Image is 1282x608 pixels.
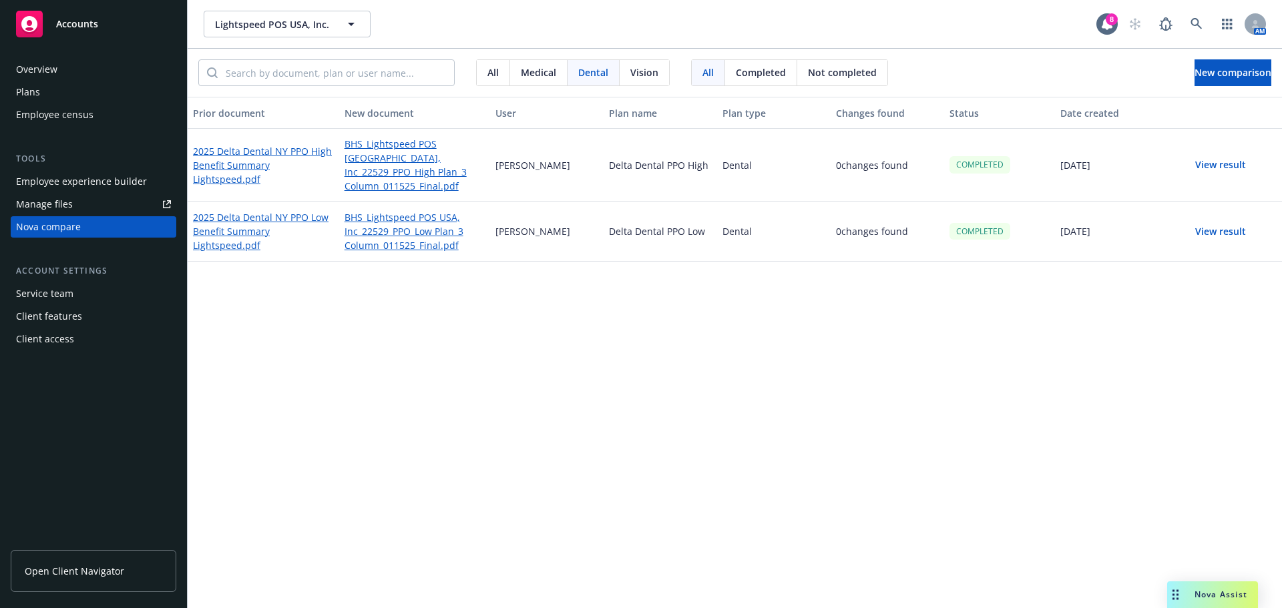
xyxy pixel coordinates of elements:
div: Tools [11,152,176,166]
span: All [487,65,499,79]
div: Dental [717,129,831,202]
div: Manage files [16,194,73,215]
button: View result [1174,218,1267,245]
a: Plans [11,81,176,103]
div: Employee experience builder [16,171,147,192]
span: Completed [736,65,786,79]
span: Lightspeed POS USA, Inc. [215,17,331,31]
div: New document [345,106,485,120]
button: Date created [1055,97,1168,129]
div: Delta Dental PPO Low [604,202,717,262]
div: Service team [16,283,73,304]
div: Account settings [11,264,176,278]
p: 0 changes found [836,158,908,172]
a: Manage files [11,194,176,215]
button: New document [339,97,491,129]
span: Accounts [56,19,98,29]
button: Prior document [188,97,339,129]
a: Switch app [1214,11,1241,37]
div: User [495,106,598,120]
div: COMPLETED [949,223,1010,240]
div: COMPLETED [949,156,1010,173]
a: 2025 Delta Dental NY PPO High Benefit Summary Lightspeed.pdf [193,144,334,186]
a: BHS_Lightspeed POS [GEOGRAPHIC_DATA], Inc_22529_PPO_High Plan_3 Column_011525_Final.pdf [345,137,485,193]
span: New comparison [1195,66,1271,79]
a: Start snowing [1122,11,1148,37]
button: Changes found [831,97,944,129]
a: Accounts [11,5,176,43]
span: Vision [630,65,658,79]
span: Open Client Navigator [25,564,124,578]
button: New comparison [1195,59,1271,86]
a: BHS_Lightspeed POS USA, Inc_22529_PPO_Low Plan_3 Column_011525_Final.pdf [345,210,485,252]
button: Plan type [717,97,831,129]
p: 0 changes found [836,224,908,238]
p: [DATE] [1060,224,1090,238]
div: Client features [16,306,82,327]
a: Overview [11,59,176,80]
div: Prior document [193,106,334,120]
a: Client access [11,328,176,350]
button: User [490,97,604,129]
a: Report a Bug [1152,11,1179,37]
button: Status [944,97,1054,129]
div: Dental [717,202,831,262]
span: Nova Assist [1195,589,1247,600]
div: Employee census [16,104,93,125]
a: Employee census [11,104,176,125]
a: Nova compare [11,216,176,238]
span: All [702,65,714,79]
p: [PERSON_NAME] [495,224,570,238]
div: Changes found [836,106,939,120]
svg: Search [207,67,218,78]
div: Plan name [609,106,712,120]
div: Delta Dental PPO High [604,129,717,202]
span: Medical [521,65,556,79]
div: Plans [16,81,40,103]
a: Search [1183,11,1210,37]
a: Service team [11,283,176,304]
div: Client access [16,328,74,350]
div: Nova compare [16,216,81,238]
button: View result [1174,151,1267,178]
button: Plan name [604,97,717,129]
div: Overview [16,59,57,80]
div: Date created [1060,106,1163,120]
div: 8 [1106,13,1118,25]
p: [DATE] [1060,158,1090,172]
a: Client features [11,306,176,327]
span: Not completed [808,65,877,79]
p: [PERSON_NAME] [495,158,570,172]
div: Plan type [722,106,825,120]
div: Status [949,106,1049,120]
div: Drag to move [1167,581,1184,608]
a: 2025 Delta Dental NY PPO Low Benefit Summary Lightspeed.pdf [193,210,334,252]
button: Nova Assist [1167,581,1258,608]
a: Employee experience builder [11,171,176,192]
span: Dental [578,65,608,79]
button: Lightspeed POS USA, Inc. [204,11,371,37]
input: Search by document, plan or user name... [218,60,454,85]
